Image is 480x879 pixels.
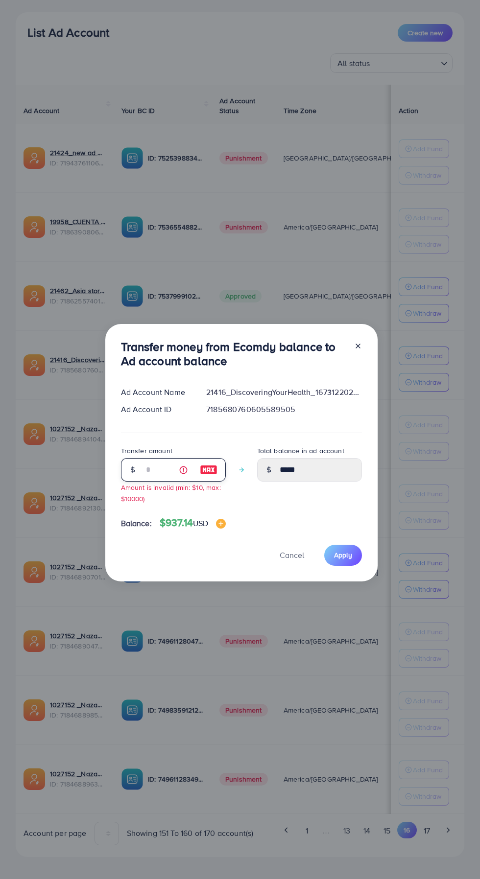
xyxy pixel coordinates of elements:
[198,404,369,415] div: 7185680760605589505
[198,387,369,398] div: 21416_DiscoveringYourHealth_1673122022707
[438,835,473,872] iframe: Chat
[193,518,208,529] span: USD
[121,446,172,456] label: Transfer amount
[200,464,217,476] img: image
[113,387,199,398] div: Ad Account Name
[257,446,344,456] label: Total balance in ad account
[121,340,346,368] h3: Transfer money from Ecomdy balance to Ad account balance
[160,517,226,529] h4: $937.14
[121,483,221,503] small: Amount is invalid (min: $10, max: $10000)
[113,404,199,415] div: Ad Account ID
[324,545,362,566] button: Apply
[334,550,352,560] span: Apply
[216,519,226,529] img: image
[121,518,152,529] span: Balance:
[267,545,316,566] button: Cancel
[280,550,304,560] span: Cancel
